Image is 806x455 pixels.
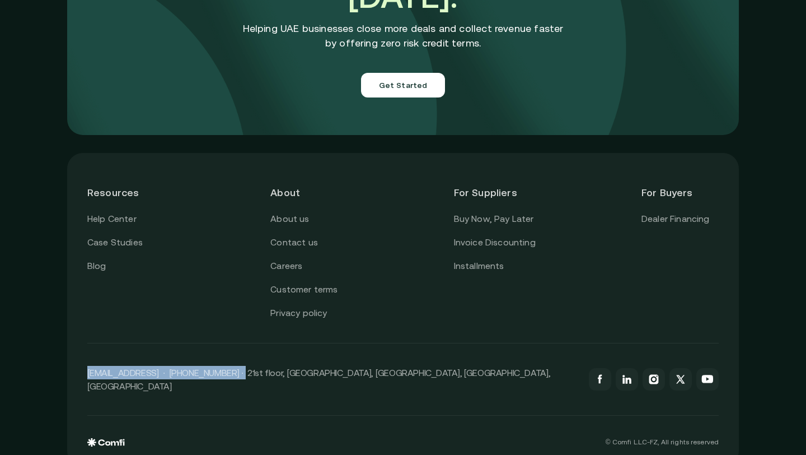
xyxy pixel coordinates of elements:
[454,173,536,212] header: For Suppliers
[270,282,338,297] a: Customer terms
[270,259,302,273] a: Careers
[87,366,578,393] p: [EMAIL_ADDRESS] · [PHONE_NUMBER] · 21st floor, [GEOGRAPHIC_DATA], [GEOGRAPHIC_DATA], [GEOGRAPHIC_...
[87,259,106,273] a: Blog
[270,212,309,226] a: About us
[641,212,710,226] a: Dealer Financing
[454,212,534,226] a: Buy Now, Pay Later
[270,306,327,321] a: Privacy policy
[361,73,446,97] button: Get Started
[87,438,125,447] img: comfi logo
[454,235,536,250] a: Invoice Discounting
[270,235,318,250] a: Contact us
[87,173,165,212] header: Resources
[270,173,348,212] header: About
[454,259,504,273] a: Installments
[87,212,137,226] a: Help Center
[87,235,143,250] a: Case Studies
[641,173,719,212] header: For Buyers
[243,21,564,50] p: Helping UAE businesses close more deals and collect revenue faster by offering zero risk credit t...
[606,438,719,446] p: © Comfi L.L.C-FZ, All rights reserved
